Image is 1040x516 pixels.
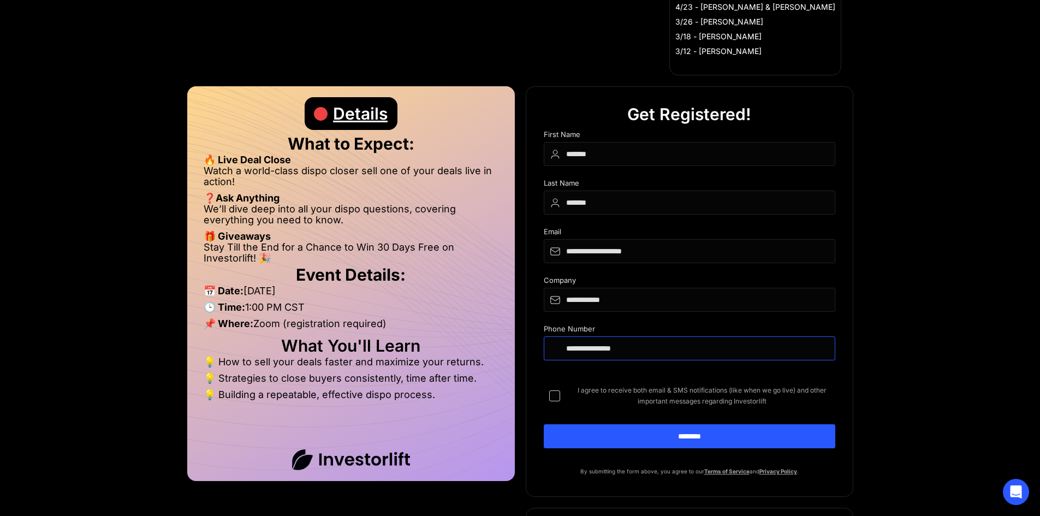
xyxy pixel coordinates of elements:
strong: 🔥 Live Deal Close [204,154,291,165]
li: 💡 How to sell your deals faster and maximize your returns. [204,357,498,373]
li: 💡 Building a repeatable, effective dispo process. [204,389,498,400]
strong: Event Details: [296,265,406,284]
li: 💡 Strategies to close buyers consistently, time after time. [204,373,498,389]
a: Terms of Service [704,468,750,475]
strong: 🎁 Giveaways [204,230,271,242]
li: [DATE] [204,286,498,302]
div: Company [544,276,835,288]
strong: What to Expect: [288,134,414,153]
strong: ❓Ask Anything [204,192,280,204]
div: Email [544,228,835,239]
li: Zoom (registration required) [204,318,498,335]
h2: What You'll Learn [204,340,498,351]
div: Open Intercom Messenger [1003,479,1029,505]
li: 1:00 PM CST [204,302,498,318]
span: I agree to receive both email & SMS notifications (like when we go live) and other important mess... [569,385,835,407]
div: Last Name [544,179,835,191]
div: Get Registered! [627,98,751,131]
li: We’ll dive deep into all your dispo questions, covering everything you need to know. [204,204,498,231]
li: Watch a world-class dispo closer sell one of your deals live in action! [204,165,498,193]
div: Details [333,97,388,130]
p: By submitting the form above, you agree to our and . [544,466,835,477]
a: Privacy Policy [759,468,797,475]
strong: 📅 Date: [204,285,243,296]
form: DIspo Day Main Form [544,131,835,466]
li: Stay Till the End for a Chance to Win 30 Days Free on Investorlift! 🎉 [204,242,498,264]
strong: 📌 Where: [204,318,253,329]
div: Phone Number [544,325,835,336]
strong: 🕒 Time: [204,301,245,313]
div: First Name [544,131,835,142]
